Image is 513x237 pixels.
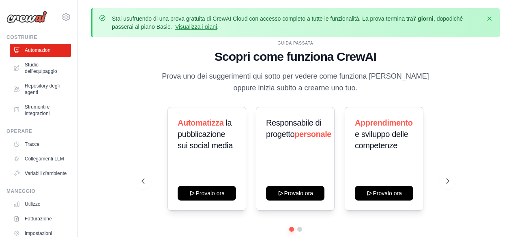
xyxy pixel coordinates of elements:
font: Costruire [6,34,37,40]
font: Automatizza [178,118,223,127]
a: Variabili d'ambiente [10,167,71,180]
font: . [217,23,219,30]
a: Repository degli agenti [10,79,71,99]
font: Repository degli agenti [25,83,60,95]
font: Strumenti e integrazioni [25,104,49,116]
font: Fatturazione [25,216,52,222]
button: Provalo ora [355,186,413,201]
font: Variabili d'ambiente [25,171,67,176]
font: Impostazioni [25,231,52,236]
font: Provalo ora [284,190,313,196]
font: Apprendimento [355,118,413,127]
a: Automazioni [10,44,71,57]
button: Provalo ora [266,186,324,201]
a: Studio dell'equipaggio [10,58,71,78]
a: Fatturazione [10,212,71,225]
font: Scopri come funziona CrewAI [215,50,376,63]
font: la pubblicazione sui social media [178,118,233,150]
font: e sviluppo delle competenze [355,130,408,150]
font: Prova uno dei suggerimenti qui sotto per vedere come funziona [PERSON_NAME] oppure inizia subito ... [162,72,429,92]
font: Provalo ora [195,190,225,196]
a: Collegamenti LLM [10,152,71,165]
a: Tracce [10,138,71,151]
font: Collegamenti LLM [25,156,64,162]
font: Studio dell'equipaggio [25,62,57,74]
font: Utilizzo [25,201,41,207]
font: Automazioni [25,47,52,53]
a: Utilizzo [10,198,71,211]
font: Responsabile di progetto [266,118,321,139]
font: Operare [6,128,32,134]
font: Provalo ora [373,190,402,196]
font: Stai usufruendo di una prova gratuita di CrewAI Cloud con accesso completo a tutte le funzionalit... [112,15,413,22]
a: Visualizza i piani [175,23,217,30]
font: personale [295,130,332,139]
font: GUIDA PASSATA [277,41,313,45]
img: Logo [6,11,47,23]
font: 7 giorni [413,15,434,22]
font: Maneggio [6,188,35,194]
font: Tracce [25,141,39,147]
a: Strumenti e integrazioni [10,100,71,120]
button: Provalo ora [178,186,236,201]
